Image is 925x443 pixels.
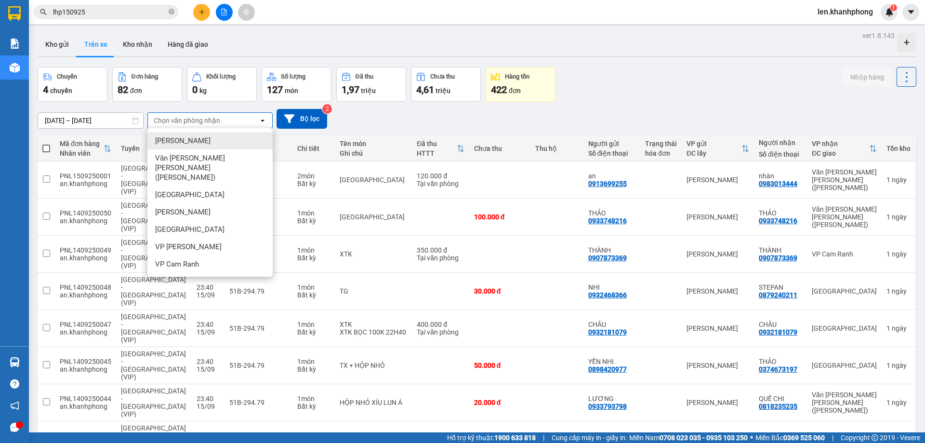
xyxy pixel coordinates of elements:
[682,136,754,161] th: Toggle SortBy
[412,136,469,161] th: Toggle SortBy
[552,432,627,443] span: Cung cấp máy in - giấy in:
[297,395,330,403] div: 1 món
[187,67,257,102] button: Khối lượng0kg
[53,7,167,17] input: Tìm tên, số ĐT hoặc mã đơn
[197,291,220,299] div: 15/09
[494,434,536,442] strong: 1900 633 818
[892,324,907,332] span: ngày
[322,104,332,114] sup: 2
[812,149,869,157] div: ĐC giao
[543,432,544,443] span: |
[60,403,111,410] div: an.khanhphong
[155,225,225,234] span: [GEOGRAPHIC_DATA]
[588,403,627,410] div: 0933793798
[588,328,627,336] div: 0932181079
[55,136,116,161] th: Toggle SortBy
[8,6,21,21] img: logo-vxr
[892,213,907,221] span: ngày
[759,246,802,254] div: THÀNH
[886,324,911,332] div: 1
[474,362,526,369] div: 50.000 đ
[297,328,330,336] div: Bất kỳ
[132,73,158,80] div: Đơn hàng
[229,324,288,332] div: 51B-294.79
[812,250,877,258] div: VP Cam Ranh
[40,9,47,15] span: search
[38,67,107,102] button: Chuyến4chuyến
[112,67,182,102] button: Đơn hàng82đơn
[297,254,330,262] div: Bất kỳ
[340,176,407,184] div: TX
[197,365,220,373] div: 15/09
[60,217,111,225] div: an.khanhphong
[155,136,211,146] span: [PERSON_NAME]
[60,283,111,291] div: PNL1409250048
[886,145,911,152] div: Tồn kho
[807,136,882,161] th: Toggle SortBy
[197,432,220,440] div: 23:40
[206,73,236,80] div: Khối lượng
[155,153,269,182] span: Văn [PERSON_NAME] [PERSON_NAME] ([PERSON_NAME])
[121,145,187,152] div: Tuyến
[892,250,907,258] span: ngày
[417,328,464,336] div: Tại văn phòng
[897,33,916,52] div: Tạo kho hàng mới
[60,365,111,373] div: an.khanhphong
[759,403,797,410] div: 0818235235
[60,149,104,157] div: Nhân viên
[892,287,907,295] span: ngày
[588,291,627,299] div: 0932468366
[886,176,911,184] div: 1
[115,33,160,56] button: Kho nhận
[57,73,77,80] div: Chuyến
[192,84,198,95] span: 0
[340,328,407,336] div: XTK BỌC 100K 22H40
[60,358,111,365] div: PNL1409250045
[812,205,877,228] div: Văn [PERSON_NAME] [PERSON_NAME] ([PERSON_NAME])
[436,87,450,94] span: triệu
[474,287,526,295] div: 30.000 đ
[10,379,19,389] span: question-circle
[169,8,174,17] span: close-circle
[812,168,877,191] div: Văn [PERSON_NAME] [PERSON_NAME] ([PERSON_NAME])
[759,395,802,403] div: QUẾ CHI
[229,399,288,406] div: 51B-294.79
[238,4,255,21] button: aim
[197,358,220,365] div: 23:40
[297,358,330,365] div: 1 món
[160,33,216,56] button: Hàng đã giao
[221,9,227,15] span: file-add
[759,254,797,262] div: 0907873369
[198,9,205,15] span: plus
[60,209,111,217] div: PNL1409250050
[892,399,907,406] span: ngày
[60,395,111,403] div: PNL1409250044
[687,362,749,369] div: [PERSON_NAME]
[810,6,881,18] span: len.khanhphong
[430,73,455,80] div: Chưa thu
[755,432,825,443] span: Miền Bắc
[43,84,48,95] span: 4
[417,254,464,262] div: Tại văn phòng
[361,87,376,94] span: triệu
[60,246,111,254] div: PNL1409250049
[281,73,305,80] div: Số lượng
[687,149,741,157] div: ĐC lấy
[154,116,220,125] div: Chọn văn phòng nhận
[417,180,464,188] div: Tại văn phòng
[297,246,330,254] div: 1 món
[155,207,211,217] span: [PERSON_NAME]
[505,73,529,80] div: Hàng tồn
[197,328,220,336] div: 15/09
[38,113,143,128] input: Select a date range.
[416,84,434,95] span: 4,61
[588,365,627,373] div: 0898420977
[417,246,464,254] div: 350.000 đ
[155,190,225,200] span: [GEOGRAPHIC_DATA]
[890,4,897,11] sup: 1
[759,150,802,158] div: Số điện thoại
[588,254,627,262] div: 0907873369
[60,291,111,299] div: an.khanhphong
[588,209,635,217] div: THẢO
[509,87,521,94] span: đơn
